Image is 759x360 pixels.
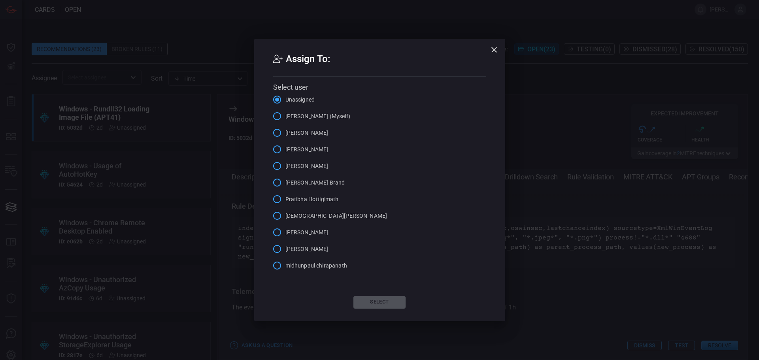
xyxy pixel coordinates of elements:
span: [PERSON_NAME] [285,145,329,154]
span: Unassigned [285,96,315,104]
span: Select user [273,83,308,91]
span: [PERSON_NAME] [285,245,329,253]
span: [PERSON_NAME] (Myself) [285,112,350,121]
span: [DEMOGRAPHIC_DATA][PERSON_NAME] [285,212,387,220]
span: midhunpaul chirapanath [285,262,347,270]
span: [PERSON_NAME] [285,162,329,170]
h2: Assign To: [273,51,486,76]
span: [PERSON_NAME] [285,228,329,237]
span: Pratibha Hottigimath [285,195,339,204]
span: [PERSON_NAME] [285,129,329,137]
span: [PERSON_NAME] Brand [285,179,345,187]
